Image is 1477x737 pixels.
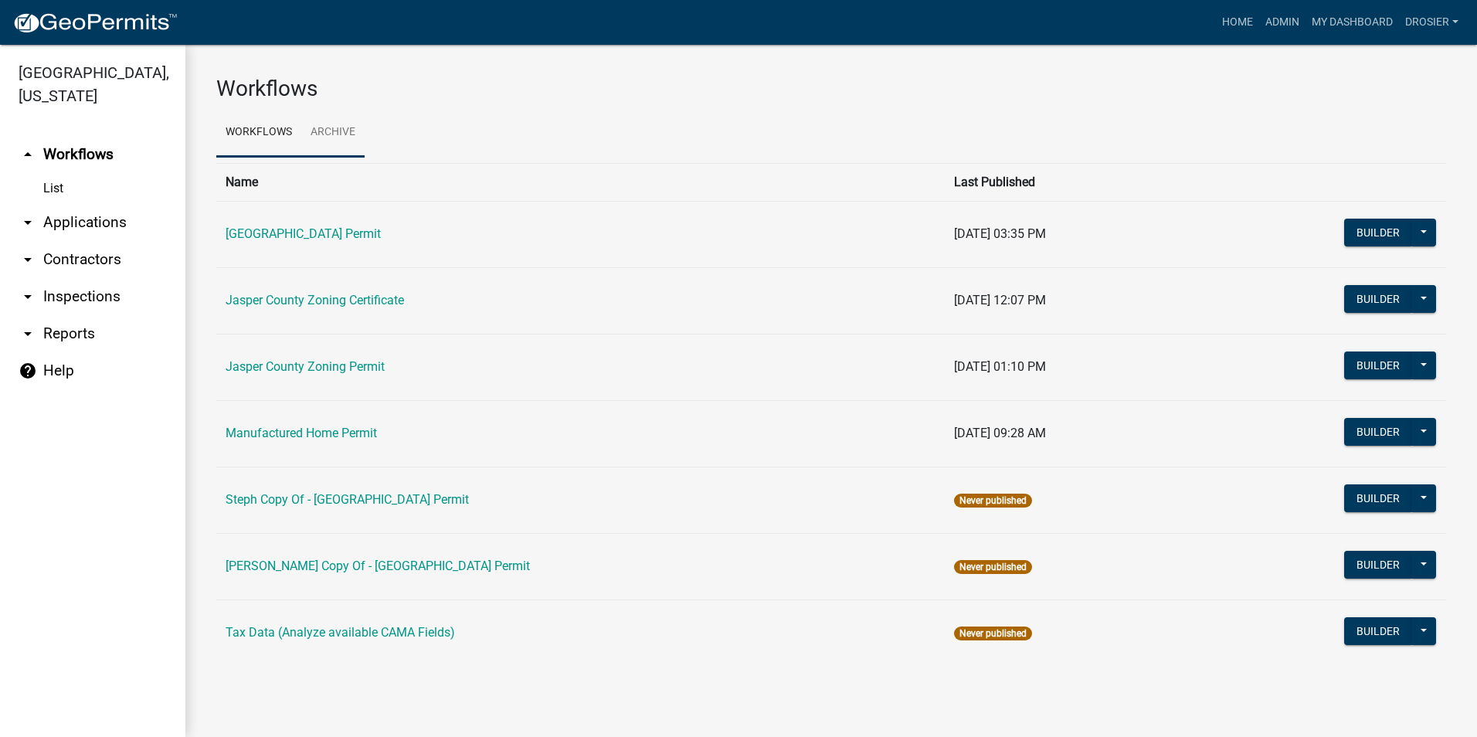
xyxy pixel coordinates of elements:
[1344,352,1412,379] button: Builder
[226,492,469,507] a: Steph Copy Of - [GEOGRAPHIC_DATA] Permit
[1259,8,1306,37] a: Admin
[954,226,1046,241] span: [DATE] 03:35 PM
[226,426,377,440] a: Manufactured Home Permit
[1399,8,1465,37] a: drosier
[301,108,365,158] a: Archive
[1344,484,1412,512] button: Builder
[1344,617,1412,645] button: Builder
[954,426,1046,440] span: [DATE] 09:28 AM
[954,359,1046,374] span: [DATE] 01:10 PM
[19,362,37,380] i: help
[1344,418,1412,446] button: Builder
[954,560,1032,574] span: Never published
[19,250,37,269] i: arrow_drop_down
[226,293,404,307] a: Jasper County Zoning Certificate
[1344,285,1412,313] button: Builder
[954,627,1032,640] span: Never published
[226,625,455,640] a: Tax Data (Analyze available CAMA Fields)
[216,163,945,201] th: Name
[19,213,37,232] i: arrow_drop_down
[216,76,1446,102] h3: Workflows
[1344,551,1412,579] button: Builder
[954,494,1032,508] span: Never published
[945,163,1193,201] th: Last Published
[19,324,37,343] i: arrow_drop_down
[1344,219,1412,246] button: Builder
[1216,8,1259,37] a: Home
[226,359,385,374] a: Jasper County Zoning Permit
[226,559,530,573] a: [PERSON_NAME] Copy Of - [GEOGRAPHIC_DATA] Permit
[226,226,381,241] a: [GEOGRAPHIC_DATA] Permit
[19,287,37,306] i: arrow_drop_down
[954,293,1046,307] span: [DATE] 12:07 PM
[216,108,301,158] a: Workflows
[1306,8,1399,37] a: My Dashboard
[19,145,37,164] i: arrow_drop_up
